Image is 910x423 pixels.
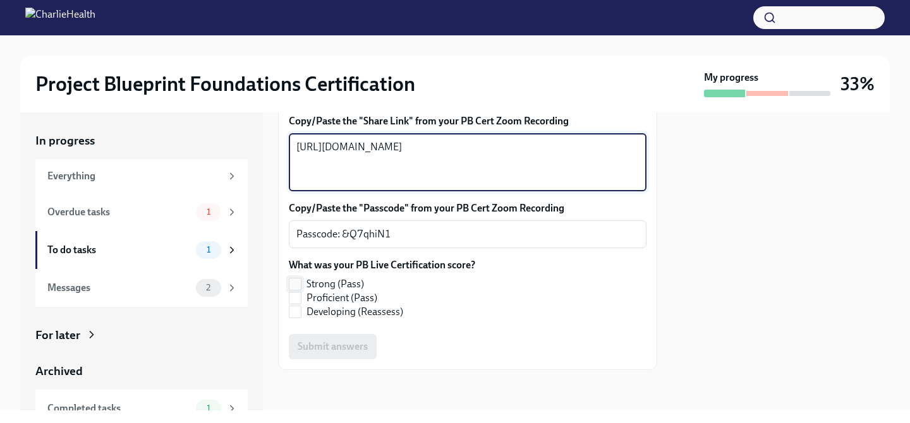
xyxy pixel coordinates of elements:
[289,201,646,215] label: Copy/Paste the "Passcode" from your PB Cert Zoom Recording
[296,227,639,242] textarea: Passcode: &Q7qhiN1
[306,305,403,319] span: Developing (Reassess)
[199,403,218,413] span: 1
[35,193,248,231] a: Overdue tasks1
[35,159,248,193] a: Everything
[47,243,191,257] div: To do tasks
[35,363,248,379] a: Archived
[296,140,639,185] textarea: [URL][DOMAIN_NAME]
[289,258,475,272] label: What was your PB Live Certification score?
[35,71,415,97] h2: Project Blueprint Foundations Certification
[25,8,95,28] img: CharlieHealth
[289,114,646,128] label: Copy/Paste the "Share Link" from your PB Cert Zoom Recording
[47,169,221,183] div: Everything
[306,277,364,291] span: Strong (Pass)
[198,283,218,292] span: 2
[35,231,248,269] a: To do tasks1
[35,327,80,343] div: For later
[35,327,248,343] a: For later
[840,73,875,95] h3: 33%
[199,207,218,217] span: 1
[47,205,191,219] div: Overdue tasks
[47,281,191,295] div: Messages
[199,245,218,254] span: 1
[704,71,758,85] strong: My progress
[35,133,248,149] a: In progress
[35,269,248,307] a: Messages2
[47,402,191,415] div: Completed tasks
[306,291,377,305] span: Proficient (Pass)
